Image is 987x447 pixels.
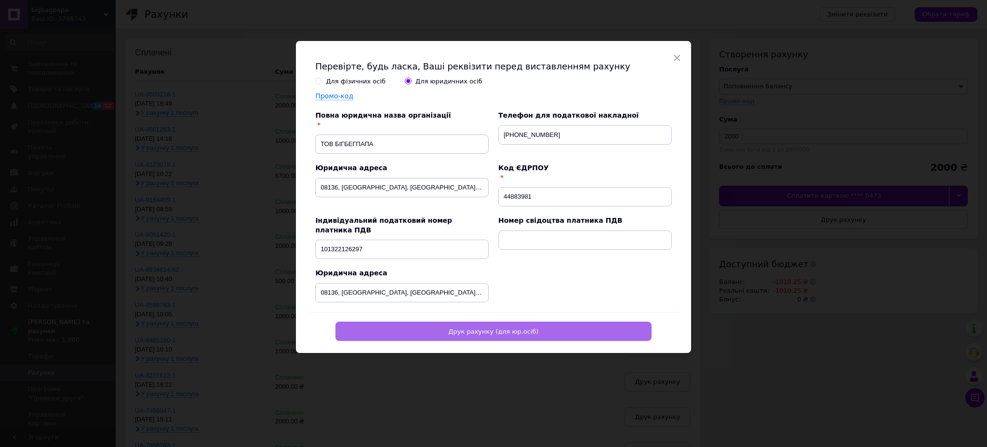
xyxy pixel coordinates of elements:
label: Номер свідоцтва платника ПДВ [498,217,622,224]
div: Для юридичних осіб [415,77,482,86]
label: Індивідуальний податковий номер платника ПДВ [315,217,452,234]
div: Для фізичних осіб [326,77,386,86]
label: Повна юридична назва організації [315,111,451,119]
span: Друк рахунку (для юр.осіб) [448,328,538,335]
label: Юридична адреса [315,164,387,172]
button: Друк рахунку (для юр.осіб) [335,322,651,341]
span: × [673,50,681,66]
label: Телефон для податкової накладної [498,111,639,119]
label: Юридична адреса [315,269,387,277]
label: Код ЄДРПОУ [498,164,549,172]
h2: Перевірте, будь ласка, Ваші реквізити перед виставленням рахунку [315,60,671,72]
label: Промо-код [315,92,353,100]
